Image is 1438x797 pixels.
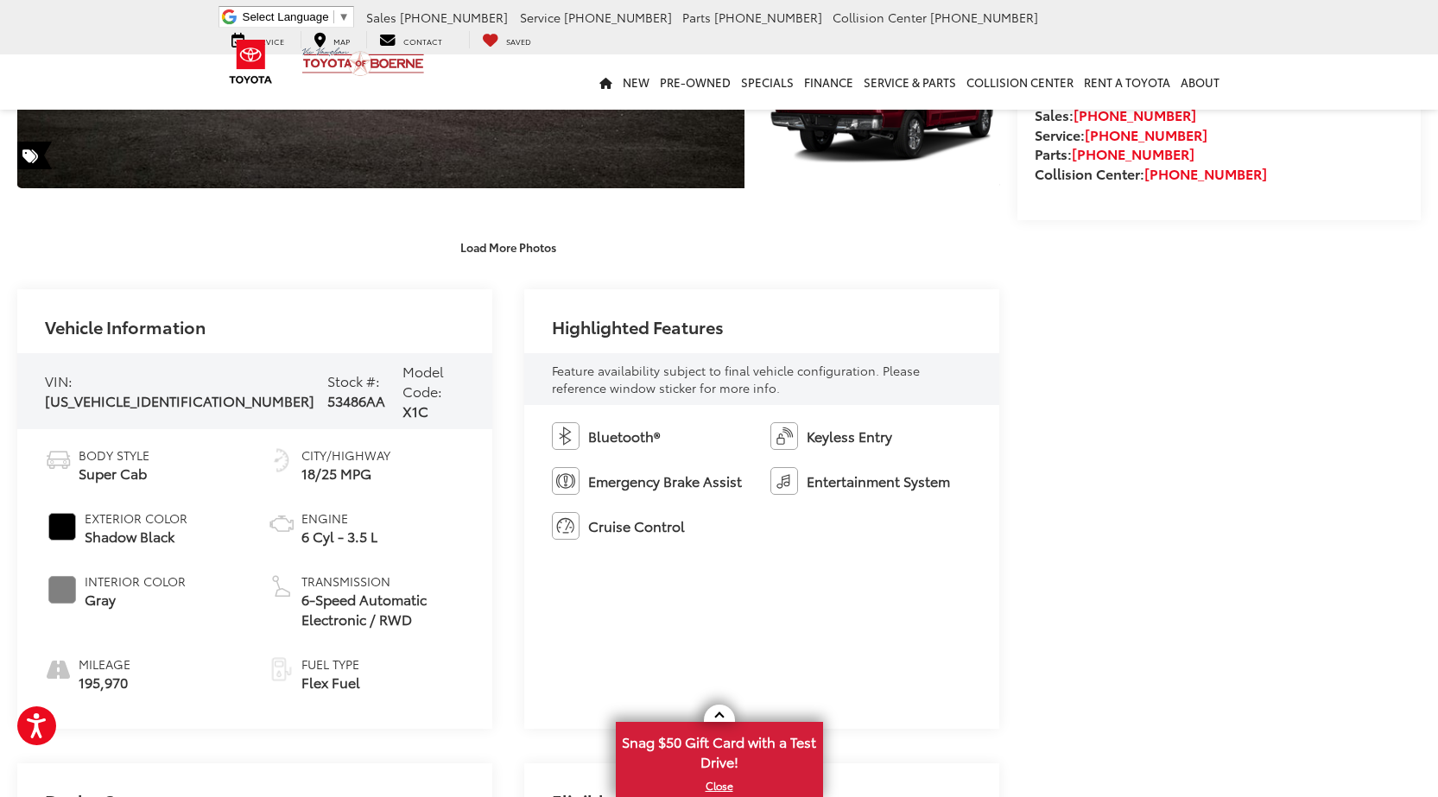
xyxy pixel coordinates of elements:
[520,9,561,26] span: Service
[799,54,858,110] a: Finance
[1085,124,1207,144] a: [PHONE_NUMBER]
[79,673,130,693] span: 195,970
[301,673,360,693] span: Flex Fuel
[506,35,531,47] span: Saved
[1035,163,1267,183] strong: Collision Center:
[552,422,580,450] img: Bluetooth®
[655,54,736,110] a: Pre-Owned
[1144,163,1267,183] a: [PHONE_NUMBER]
[400,9,508,26] span: [PHONE_NUMBER]
[45,655,70,680] i: mileage icon
[301,527,377,547] span: 6 Cyl - 3.5 L
[333,10,334,23] span: ​
[85,572,186,590] span: Interior Color
[448,232,568,263] button: Load More Photos
[366,9,396,26] span: Sales
[45,370,73,390] span: VIN:
[736,54,799,110] a: Specials
[366,31,455,48] a: Contact
[301,590,465,629] span: 6-Speed Automatic Electronic / RWD
[301,464,390,484] span: 18/25 MPG
[243,10,329,23] span: Select Language
[807,427,892,446] span: Keyless Entry
[961,54,1079,110] a: Collision Center
[858,54,961,110] a: Service & Parts: Opens in a new tab
[85,509,187,527] span: Exterior Color
[339,10,350,23] span: ▼
[618,724,821,776] span: Snag $50 Gift Card with a Test Drive!
[1035,104,1196,124] strong: Sales:
[1074,104,1196,124] a: [PHONE_NUMBER]
[588,427,660,446] span: Bluetooth®
[588,516,685,536] span: Cruise Control
[807,471,950,491] span: Entertainment System
[564,9,672,26] span: [PHONE_NUMBER]
[79,464,149,484] span: Super Cab
[1035,124,1207,144] strong: Service:
[618,54,655,110] a: New
[770,422,798,450] img: Keyless Entry
[1079,54,1175,110] a: Rent a Toyota
[79,446,149,464] span: Body Style
[714,9,822,26] span: [PHONE_NUMBER]
[45,317,206,336] h2: Vehicle Information
[301,47,425,77] img: Vic Vaughan Toyota of Boerne
[268,446,295,474] img: Fuel Economy
[219,34,283,90] img: Toyota
[1072,143,1194,163] a: [PHONE_NUMBER]
[79,655,130,673] span: Mileage
[301,446,390,464] span: City/Highway
[1035,143,1194,163] strong: Parts:
[930,9,1038,26] span: [PHONE_NUMBER]
[243,10,350,23] a: Select Language​
[219,31,297,48] a: Service
[301,31,363,48] a: Map
[833,9,927,26] span: Collision Center
[85,590,186,610] span: Gray
[552,512,580,540] img: Cruise Control
[469,31,544,48] a: My Saved Vehicles
[588,471,742,491] span: Emergency Brake Assist
[327,370,380,390] span: Stock #:
[594,54,618,110] a: Home
[552,362,920,396] span: Feature availability subject to final vehicle configuration. Please reference window sticker for ...
[301,509,377,527] span: Engine
[301,572,465,590] span: Transmission
[552,467,580,495] img: Emergency Brake Assist
[327,390,385,410] span: 53486AA
[45,390,314,410] span: [US_VEHICLE_IDENTIFICATION_NUMBER]
[402,401,428,421] span: X1C
[48,576,76,604] span: #808080
[1175,54,1225,110] a: About
[770,467,798,495] img: Entertainment System
[682,9,711,26] span: Parts
[301,655,360,673] span: Fuel Type
[85,527,187,547] span: Shadow Black
[48,513,76,541] span: #000000
[552,317,724,336] h2: Highlighted Features
[402,361,444,401] span: Model Code:
[17,142,52,169] span: Special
